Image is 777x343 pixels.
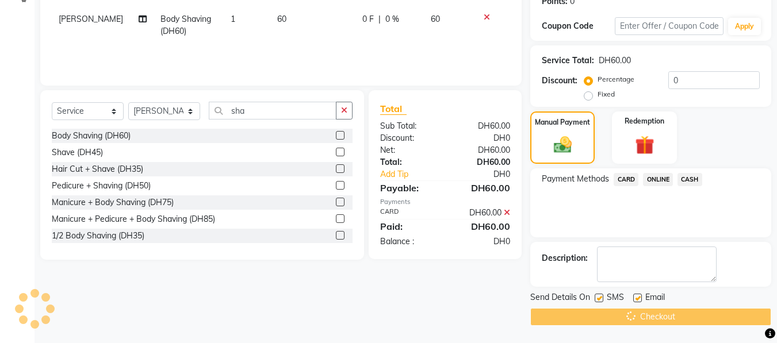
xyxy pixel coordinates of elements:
span: 60 [431,14,440,24]
span: | [378,13,381,25]
label: Manual Payment [535,117,590,128]
span: 0 F [362,13,374,25]
div: Service Total: [542,55,594,67]
div: Manicure + Body Shaving (DH75) [52,196,174,209]
label: Fixed [598,89,615,99]
span: Body Shaving (DH60) [160,14,211,36]
div: Balance : [372,236,445,248]
div: Shave (DH45) [52,147,103,159]
span: 1 [231,14,235,24]
span: Email [645,291,665,306]
div: Pedicure + Shaving (DH50) [52,180,151,192]
div: DH60.00 [445,144,519,156]
div: Manicure + Pedicure + Body Shaving (DH85) [52,213,215,225]
label: Redemption [625,116,664,126]
div: Payments [380,197,510,207]
div: Net: [372,144,445,156]
span: CARD [614,173,638,186]
span: Payment Methods [542,173,609,185]
div: Coupon Code [542,20,614,32]
span: CASH [678,173,702,186]
img: _cash.svg [548,134,577,155]
div: 1/2 Body Shaving (DH35) [52,230,144,242]
input: Enter Offer / Coupon Code [615,17,724,35]
span: SMS [607,291,624,306]
div: DH0 [445,132,519,144]
a: Add Tip [372,168,457,180]
span: ONLINE [643,173,673,186]
button: Apply [728,18,761,35]
div: DH60.00 [445,219,519,233]
span: Send Details On [530,291,590,306]
div: Discount: [542,75,577,87]
input: Search or Scan [209,102,336,120]
div: CARD [372,207,445,219]
div: Description: [542,252,588,264]
div: DH0 [458,168,519,180]
div: Discount: [372,132,445,144]
div: Total: [372,156,445,168]
div: DH60.00 [599,55,631,67]
div: DH60.00 [445,181,519,195]
div: DH60.00 [445,207,519,219]
div: DH60.00 [445,120,519,132]
img: _gift.svg [629,133,660,157]
div: Hair Cut + Shave (DH35) [52,163,143,175]
div: Body Shaving (DH60) [52,130,131,142]
div: DH60.00 [445,156,519,168]
span: [PERSON_NAME] [59,14,123,24]
label: Percentage [598,74,634,84]
span: Total [380,103,407,115]
div: Sub Total: [372,120,445,132]
div: Paid: [372,219,445,233]
span: 60 [277,14,286,24]
div: Payable: [372,181,445,195]
span: 0 % [385,13,399,25]
div: DH0 [445,236,519,248]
